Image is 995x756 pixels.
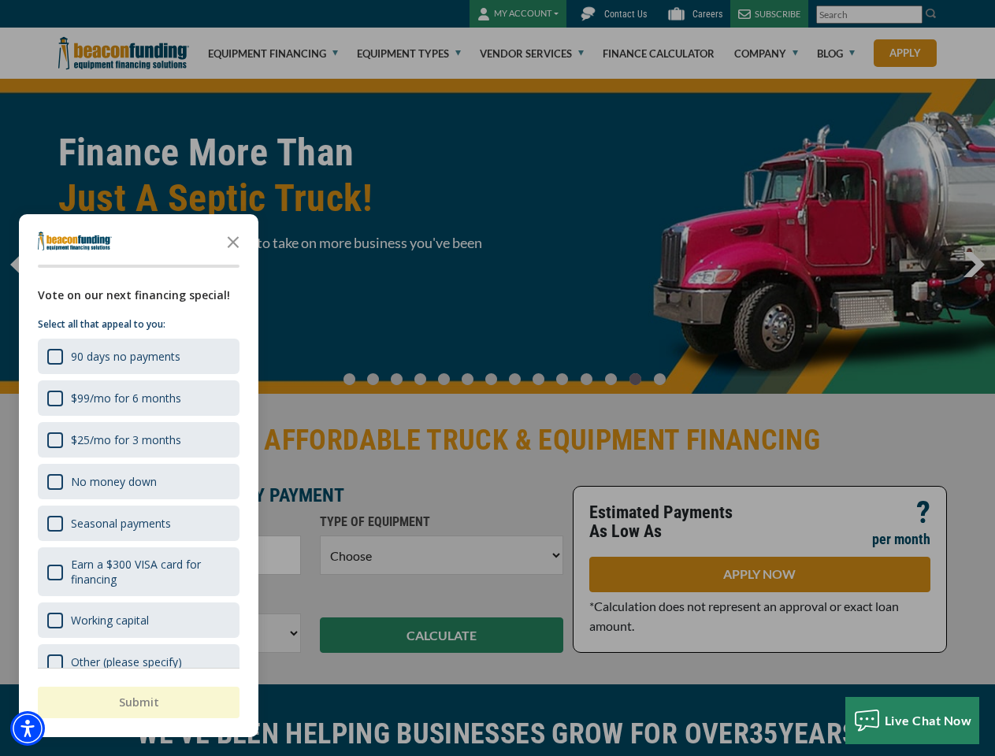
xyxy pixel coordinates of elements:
p: Select all that appeal to you: [38,317,239,332]
div: Earn a $300 VISA card for financing [38,547,239,596]
img: Company logo [38,232,112,250]
div: $25/mo for 3 months [38,422,239,458]
div: Accessibility Menu [10,711,45,746]
div: Earn a $300 VISA card for financing [71,557,230,587]
div: Survey [19,214,258,737]
div: $99/mo for 6 months [38,380,239,416]
div: 90 days no payments [38,339,239,374]
div: 90 days no payments [71,349,180,364]
button: Submit [38,687,239,718]
span: Live Chat Now [885,713,972,728]
button: Close the survey [217,225,249,257]
div: Working capital [38,602,239,638]
div: Vote on our next financing special! [38,287,239,304]
div: Working capital [71,613,149,628]
div: Other (please specify) [71,654,182,669]
div: $25/mo for 3 months [71,432,181,447]
button: Live Chat Now [845,697,980,744]
div: Other (please specify) [38,644,239,680]
div: Seasonal payments [71,516,171,531]
div: No money down [71,474,157,489]
div: No money down [38,464,239,499]
div: Seasonal payments [38,506,239,541]
div: $99/mo for 6 months [71,391,181,406]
